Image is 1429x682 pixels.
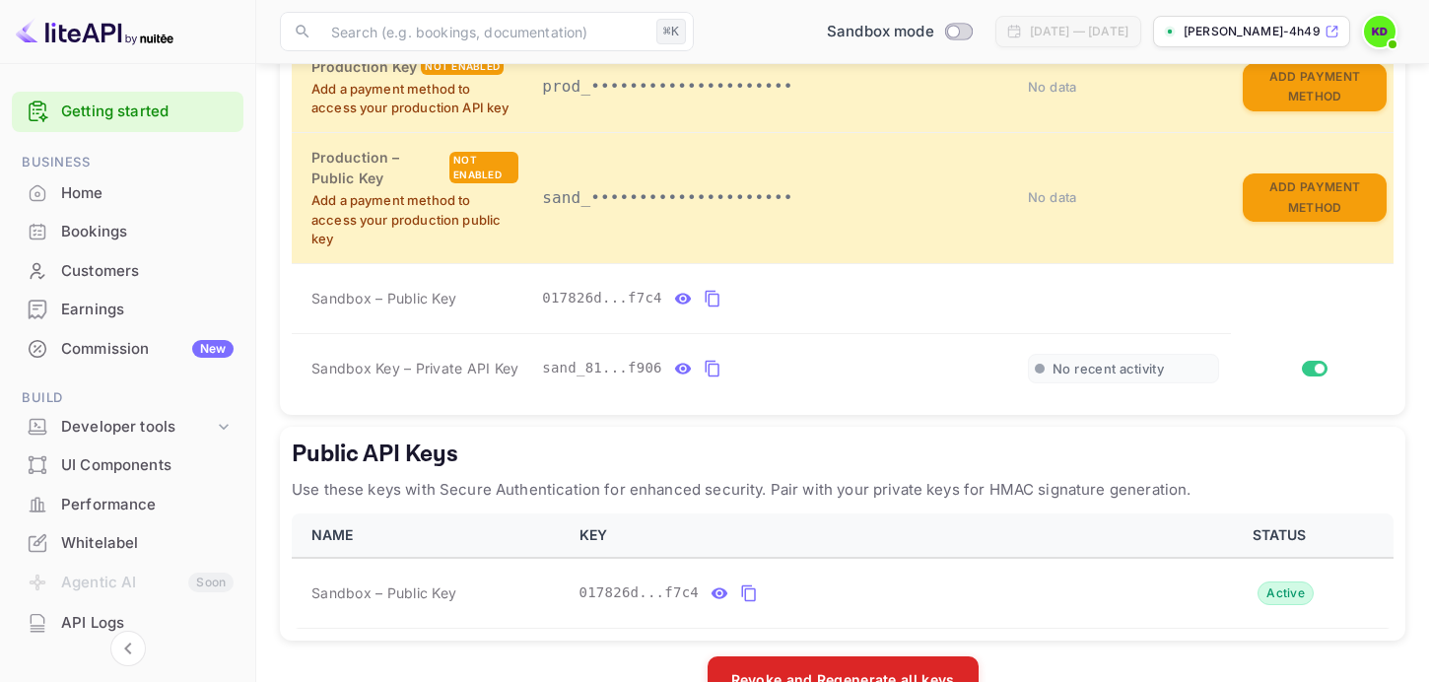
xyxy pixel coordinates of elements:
[1173,513,1394,558] th: STATUS
[827,21,934,43] span: Sandbox mode
[12,486,243,522] a: Performance
[12,604,243,641] a: API Logs
[12,92,243,132] div: Getting started
[12,213,243,249] a: Bookings
[311,288,456,308] span: Sandbox – Public Key
[192,340,234,358] div: New
[311,80,518,118] p: Add a payment method to access your production API key
[61,612,234,635] div: API Logs
[542,186,1004,210] p: sand_•••••••••••••••••••••
[1028,189,1077,205] span: No data
[61,338,234,361] div: Commission
[61,299,234,321] div: Earnings
[12,152,243,173] span: Business
[311,191,518,249] p: Add a payment method to access your production public key
[12,446,243,483] a: UI Components
[1028,79,1077,95] span: No data
[292,513,1394,629] table: public api keys table
[12,446,243,485] div: UI Components
[819,21,980,43] div: Switch to Production mode
[61,182,234,205] div: Home
[1243,188,1387,205] a: Add Payment Method
[421,58,504,75] div: Not enabled
[61,221,234,243] div: Bookings
[1053,361,1164,377] span: No recent activity
[12,604,243,643] div: API Logs
[1030,23,1128,40] div: [DATE] — [DATE]
[12,410,243,444] div: Developer tools
[61,260,234,283] div: Customers
[61,416,214,439] div: Developer tools
[292,439,1394,470] h5: Public API Keys
[12,387,243,409] span: Build
[311,56,417,78] h6: Production Key
[12,213,243,251] div: Bookings
[568,513,1174,558] th: KEY
[12,291,243,329] div: Earnings
[292,478,1394,502] p: Use these keys with Secure Authentication for enhanced security. Pair with your private keys for ...
[61,454,234,477] div: UI Components
[579,582,700,603] span: 017826d...f7c4
[311,360,518,376] span: Sandbox Key – Private API Key
[542,75,1004,99] p: prod_•••••••••••••••••••••
[12,174,243,211] a: Home
[542,358,662,378] span: sand_81...f906
[1243,63,1387,111] button: Add Payment Method
[1258,581,1314,605] div: Active
[542,288,662,308] span: 017826d...f7c4
[1364,16,1395,47] img: Kinjal Dhanani
[292,513,568,558] th: NAME
[61,494,234,516] div: Performance
[12,524,243,563] div: Whitelabel
[12,524,243,561] a: Whitelabel
[61,532,234,555] div: Whitelabel
[12,291,243,327] a: Earnings
[449,152,518,183] div: Not enabled
[1243,77,1387,94] a: Add Payment Method
[656,19,686,44] div: ⌘K
[319,12,648,51] input: Search (e.g. bookings, documentation)
[311,582,456,603] span: Sandbox – Public Key
[12,330,243,369] div: CommissionNew
[1184,23,1321,40] p: [PERSON_NAME]-4h49n.n...
[16,16,173,47] img: LiteAPI logo
[12,486,243,524] div: Performance
[1243,173,1387,222] button: Add Payment Method
[110,631,146,666] button: Collapse navigation
[12,330,243,367] a: CommissionNew
[12,174,243,213] div: Home
[61,101,234,123] a: Getting started
[12,252,243,289] a: Customers
[12,252,243,291] div: Customers
[311,147,445,190] h6: Production – Public Key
